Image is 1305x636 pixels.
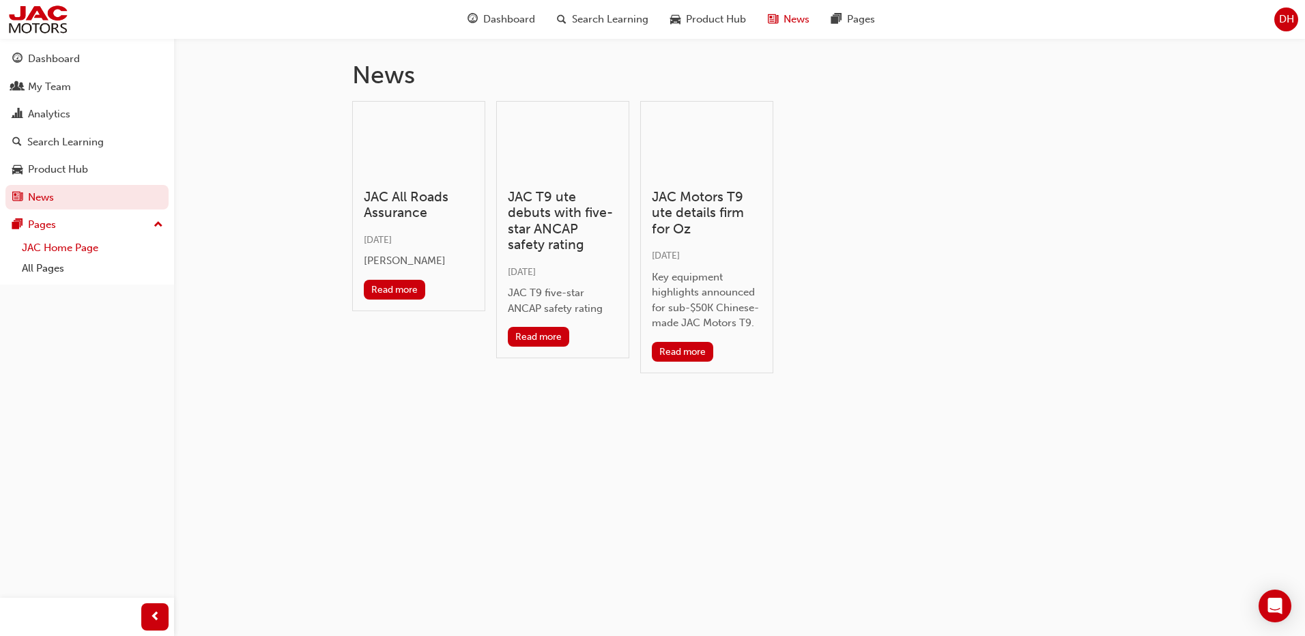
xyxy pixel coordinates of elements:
img: jac-portal [7,4,69,35]
span: up-icon [154,216,163,234]
button: Read more [508,327,570,347]
span: Product Hub [686,12,746,27]
span: guage-icon [468,11,478,28]
span: Dashboard [483,12,535,27]
span: search-icon [557,11,567,28]
a: JAC All Roads Assurance[DATE][PERSON_NAME]Read more [352,101,485,311]
div: Pages [28,217,56,233]
span: pages-icon [831,11,842,28]
a: JAC T9 ute debuts with five-star ANCAP safety rating[DATE]JAC T9 five-star ANCAP safety ratingRea... [496,101,629,359]
span: search-icon [12,136,22,149]
span: DH [1279,12,1294,27]
button: Read more [652,342,714,362]
span: car-icon [12,164,23,176]
div: Dashboard [28,51,80,67]
a: JAC Home Page [16,237,169,259]
span: car-icon [670,11,680,28]
span: Pages [847,12,875,27]
a: My Team [5,74,169,100]
div: [PERSON_NAME] [364,253,474,269]
a: Dashboard [5,46,169,72]
a: Analytics [5,102,169,127]
span: news-icon [12,192,23,204]
span: [DATE] [364,234,392,246]
button: Pages [5,212,169,237]
span: pages-icon [12,219,23,231]
a: search-iconSearch Learning [546,5,659,33]
h3: JAC T9 ute debuts with five-star ANCAP safety rating [508,189,618,253]
span: chart-icon [12,109,23,121]
span: guage-icon [12,53,23,66]
div: Key equipment highlights announced for sub-$50K Chinese-made JAC Motors T9. [652,270,762,331]
span: News [784,12,809,27]
span: prev-icon [150,609,160,626]
a: JAC Motors T9 ute details firm for Oz[DATE]Key equipment highlights announced for sub-$50K Chines... [640,101,773,373]
h1: News [352,60,1128,90]
a: car-iconProduct Hub [659,5,757,33]
div: Analytics [28,106,70,122]
h3: JAC Motors T9 ute details firm for Oz [652,189,762,237]
a: pages-iconPages [820,5,886,33]
button: Read more [364,280,426,300]
div: JAC T9 five-star ANCAP safety rating [508,285,618,316]
a: news-iconNews [757,5,820,33]
a: guage-iconDashboard [457,5,546,33]
span: news-icon [768,11,778,28]
div: My Team [28,79,71,95]
div: Search Learning [27,134,104,150]
a: Search Learning [5,130,169,155]
span: people-icon [12,81,23,93]
a: All Pages [16,258,169,279]
span: Search Learning [572,12,648,27]
h3: JAC All Roads Assurance [364,189,474,221]
div: Open Intercom Messenger [1259,590,1291,622]
button: DashboardMy TeamAnalyticsSearch LearningProduct HubNews [5,44,169,212]
div: Product Hub [28,162,88,177]
span: [DATE] [652,250,680,261]
span: [DATE] [508,266,536,278]
a: News [5,185,169,210]
button: DH [1274,8,1298,31]
a: Product Hub [5,157,169,182]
